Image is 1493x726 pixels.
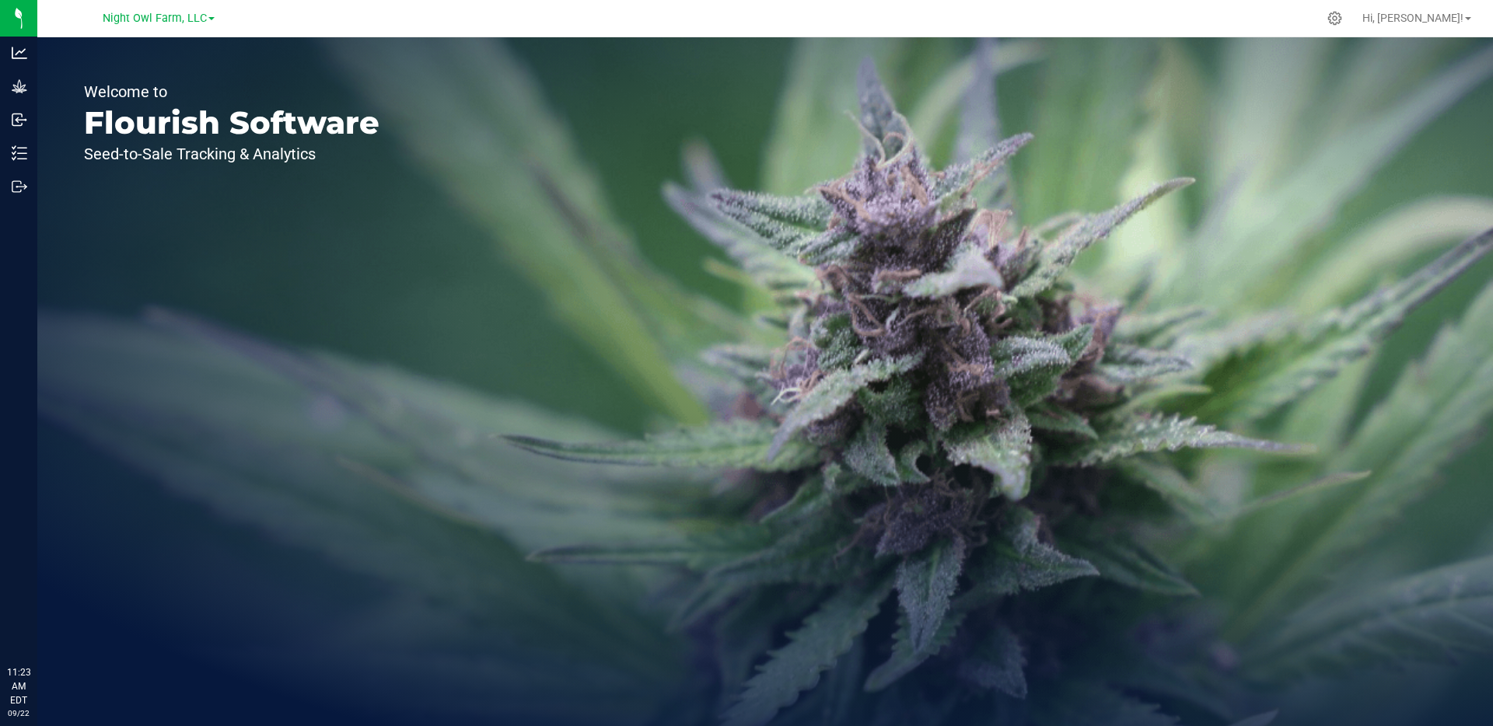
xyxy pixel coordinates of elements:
inline-svg: Inventory [12,145,27,161]
p: Flourish Software [84,107,379,138]
iframe: Resource center [16,602,62,648]
inline-svg: Inbound [12,112,27,127]
inline-svg: Analytics [12,45,27,61]
p: Welcome to [84,84,379,99]
p: 09/22 [7,707,30,719]
span: Night Owl Farm, LLC [103,12,207,25]
p: Seed-to-Sale Tracking & Analytics [84,146,379,162]
p: 11:23 AM EDT [7,665,30,707]
inline-svg: Grow [12,79,27,94]
div: Manage settings [1325,11,1344,26]
inline-svg: Outbound [12,179,27,194]
span: Hi, [PERSON_NAME]! [1362,12,1463,24]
